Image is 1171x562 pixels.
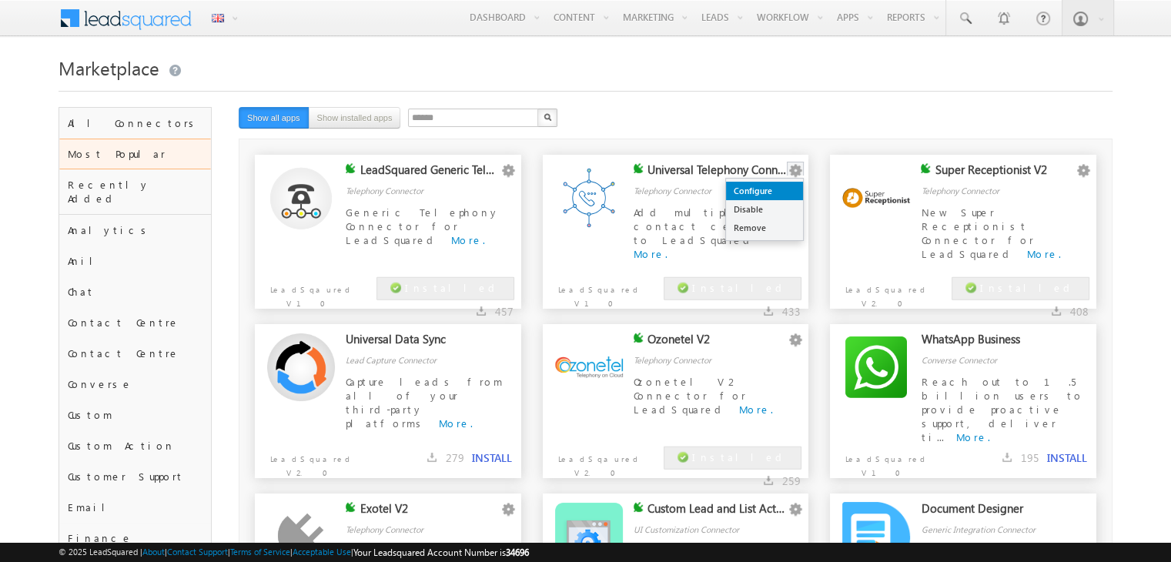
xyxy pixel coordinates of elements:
div: Exotel V2 [360,501,499,523]
p: LeadSquared V1.0 [830,444,937,480]
div: Anil [59,246,211,276]
span: Ozonetel V2 Connector for LeadSquared [634,375,746,416]
div: Chat [59,276,211,307]
span: 433 [782,304,801,319]
img: downloads [1002,453,1012,462]
p: LeadSquared V2.0 [830,275,937,310]
p: LeadSqaured V1.0 [255,275,362,310]
span: Installed [692,281,788,294]
div: Custom [59,400,211,430]
button: INSTALL [1047,451,1087,465]
img: downloads [764,306,773,316]
span: Installed [980,281,1076,294]
img: checking status [346,163,356,173]
div: All Connectors [59,108,211,139]
p: LeadSquared V1.0 [543,275,650,310]
img: checking status [346,502,356,512]
span: Installed [405,281,500,294]
img: Alternate Logo [842,188,910,209]
img: Alternate Logo [270,167,332,229]
img: Alternate Logo [555,164,623,232]
div: Ozonetel V2 [647,332,786,353]
img: downloads [477,306,486,316]
div: Analytics [59,215,211,246]
span: 408 [1070,304,1089,319]
img: Alternate Logo [555,356,623,379]
a: More. [955,430,989,443]
span: Installed [692,450,788,463]
img: Alternate Logo [277,513,324,561]
p: LeadSqaured V2.0 [543,444,650,480]
img: checking status [634,163,644,173]
a: More. [439,416,473,430]
img: downloads [427,453,437,462]
a: Acceptable Use [293,547,351,557]
span: 34696 [506,547,529,558]
a: Contact Support [167,547,228,557]
span: 259 [782,473,801,488]
div: Most Popular [59,139,211,169]
div: Email [59,492,211,523]
div: Custom Action [59,430,211,461]
div: Universal Telephony Connector [647,162,786,184]
a: More. [739,403,773,416]
div: Custom Lead and List Actions [647,501,786,523]
span: 279 [446,450,464,465]
a: Configure [726,182,803,200]
div: Contact Centre [59,338,211,369]
span: 457 [495,304,514,319]
img: downloads [1052,306,1061,316]
button: Show all apps [239,107,309,129]
img: checking status [634,333,644,343]
div: Contact Centre [59,307,211,338]
div: LeadSquared Generic Telephony Connector [360,162,499,184]
span: Generic Telephony Connector for LeadSquared [346,206,500,246]
img: Alternate Logo [842,333,910,401]
a: More. [634,247,667,260]
div: Customer Support [59,461,211,492]
span: Reach out to 1.5 billion users to provide proactive support, deliver ti... [921,375,1082,443]
button: INSTALL [472,451,512,465]
div: Recently Added [59,169,211,214]
a: More. [451,233,485,246]
a: Disable [726,200,803,219]
img: checking status [921,163,931,173]
div: Finance [59,523,211,554]
div: Super Receptionist V2 [935,162,1074,184]
span: Marketplace [59,55,159,80]
span: Capture leads from all of your third-party platforms [346,375,503,430]
div: Converse [59,369,211,400]
img: Alternate Logo [267,333,335,401]
span: © 2025 LeadSquared | | | | | [59,545,529,560]
button: Show installed apps [309,107,401,129]
div: Document Designer [921,501,1059,523]
span: 195 [1021,450,1039,465]
img: Search [544,113,551,121]
a: About [142,547,165,557]
img: checking status [634,502,644,512]
p: LeadSquared V2.0 [255,444,362,480]
span: Add multiple contact centres to LeadSquared [634,206,773,246]
a: Remove [726,219,803,237]
a: More. [1026,247,1060,260]
span: Your Leadsquared Account Number is [353,547,529,558]
a: Terms of Service [230,547,290,557]
span: New Super Receptionist Connector for LeadSquared [921,206,1033,260]
div: Universal Data Sync [346,332,484,353]
div: WhatsApp Business [921,332,1059,353]
img: downloads [764,476,773,485]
